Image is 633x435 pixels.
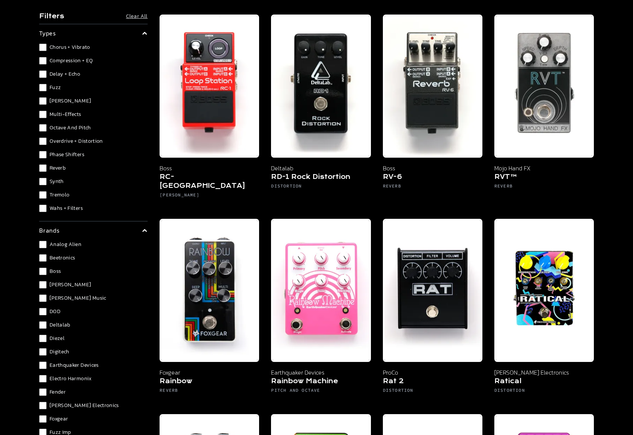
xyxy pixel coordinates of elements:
input: Analog Alien [39,241,47,248]
h6: Reverb [160,387,259,396]
input: Diezel [39,335,47,342]
p: Earthquaker Devices [271,368,371,377]
input: Tremolo [39,191,47,199]
h6: Reverb [383,183,482,192]
span: Phase Shifters [50,151,84,158]
a: Mojo Hand FX RVT™ Mojo Hand FX RVT™ Reverb [494,15,594,207]
span: [PERSON_NAME] Music [50,294,106,302]
h6: Distortion [271,183,371,192]
img: Earthquaker Devices Rainbow Machine - Noise Boyz [271,219,371,362]
h5: Rainbow Machine [271,377,371,387]
input: Boss [39,268,47,275]
span: Reverb [50,164,66,172]
h5: Rat 2 [383,377,482,387]
h6: [PERSON_NAME] [160,192,259,201]
input: Beetronics [39,254,47,262]
input: Digitech [39,348,47,356]
span: Compression + EQ [50,57,93,64]
p: types [39,29,56,38]
input: Delay + Echo [39,70,47,78]
span: DOD [50,308,60,315]
span: Digitech [50,348,69,356]
button: Clear All [126,13,148,20]
h5: RVT™ [494,173,594,183]
input: [PERSON_NAME] [39,97,47,105]
span: Beetronics [50,254,75,262]
h6: Distortion [383,387,482,396]
input: Electro Harmonix [39,375,47,382]
p: brands [39,226,60,235]
span: [PERSON_NAME] [50,97,91,105]
input: Fender [39,388,47,396]
p: Mojo Hand FX [494,164,594,173]
span: Electro Harmonix [50,375,92,382]
span: Octave and Pitch [50,124,91,132]
input: Phase Shifters [39,151,47,158]
h6: Pitch and Octave [271,387,371,396]
input: Multi-Effects [39,111,47,118]
span: Fuzz [50,84,61,91]
span: Analog Alien [50,241,81,248]
p: Foxgear [160,368,259,377]
a: ProCo Rat 2 ProCo Rat 2 Distortion [383,219,482,402]
span: [PERSON_NAME] Electronics [50,402,119,409]
span: Diezel [50,335,64,342]
img: Foxgear Rainbow [160,219,259,362]
summary: brands [39,226,148,235]
input: Octave and Pitch [39,124,47,132]
a: Boss RC-1 Loop Station Boss RC-[GEOGRAPHIC_DATA] [PERSON_NAME] [160,15,259,207]
span: [PERSON_NAME] [50,281,91,289]
a: Foxgear Rainbow Foxgear Rainbow Reverb [160,219,259,402]
span: Delay + Echo [50,70,80,78]
a: Boss RV-6 Reverb Pedal - Noise Boyz Boss RV-6 Reverb [383,15,482,207]
p: Deltalab [271,164,371,173]
input: [PERSON_NAME] Electronics [39,402,47,409]
input: [PERSON_NAME] Music [39,294,47,302]
input: Reverb [39,164,47,172]
span: Earthquaker Devices [50,362,99,369]
h5: RC-[GEOGRAPHIC_DATA] [160,173,259,192]
p: Boss [383,164,482,173]
span: Overdrive + Distortion [50,138,103,145]
img: Mojo Hand FX RVT™ [494,15,594,158]
span: Synth [50,178,64,185]
input: Fuzz [39,84,47,91]
input: Foxgear [39,415,47,423]
input: Chorus + Vibrato [39,44,47,51]
input: [PERSON_NAME] [39,281,47,289]
input: Deltalab [39,321,47,329]
h5: RD-1 Rock Distortion [271,173,371,183]
input: Earthquaker Devices [39,362,47,369]
img: ProCo Rat 2 [383,219,482,362]
img: Deltalab RD-1 Rock Distortion [271,15,371,158]
span: Foxgear [50,415,68,423]
span: Chorus + Vibrato [50,44,90,51]
span: Tremolo [50,191,69,199]
summary: types [39,29,148,38]
h5: Ratical [494,377,594,387]
img: Boss RC-1 Loop Station [160,15,259,158]
input: Compression + EQ [39,57,47,64]
a: [PERSON_NAME] Electronics Ratical Distortion [494,219,594,402]
a: Earthquaker Devices Rainbow Machine - Noise Boyz Earthquaker Devices Rainbow Machine Pitch and Oc... [271,219,371,402]
h5: Rainbow [160,377,259,387]
span: Multi-Effects [50,111,81,118]
img: Boss RV-6 Reverb Pedal - Noise Boyz [383,15,482,158]
input: Synth [39,178,47,185]
h4: Filters [39,12,64,21]
h5: RV-6 [383,173,482,183]
span: Deltalab [50,321,70,329]
input: Overdrive + Distortion [39,138,47,145]
h6: Distortion [494,387,594,396]
p: ProCo [383,368,482,377]
span: Fender [50,388,66,396]
h6: Reverb [494,183,594,192]
input: DOD [39,308,47,315]
input: Wahs + Filters [39,205,47,212]
a: Deltalab RD-1 Rock Distortion Deltalab RD-1 Rock Distortion Distortion [271,15,371,207]
span: Boss [50,268,61,275]
p: [PERSON_NAME] Electronics [494,368,594,377]
span: Wahs + Filters [50,205,83,212]
p: Boss [160,164,259,173]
